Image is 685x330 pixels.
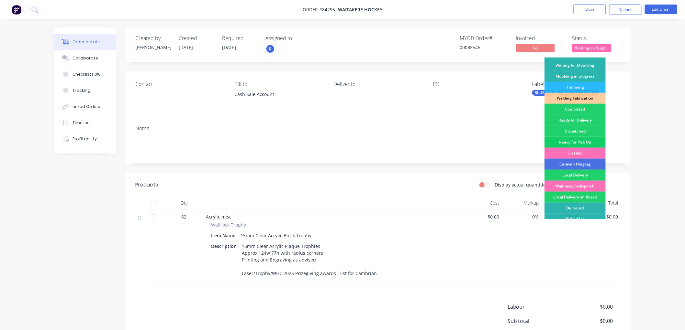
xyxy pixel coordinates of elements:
[73,136,97,142] div: Profitability
[135,81,224,87] div: Contact
[565,317,613,325] span: $0.00
[265,44,275,54] button: K
[73,88,90,93] div: Tracking
[516,44,555,52] span: No
[234,90,323,111] div: Cash Sale Account
[234,81,323,87] div: Bill to
[545,126,606,137] div: Dispatched
[211,221,246,228] span: WaiHock Trophy
[645,5,677,14] button: Edit Order
[73,39,100,45] div: Order details
[505,213,539,220] span: 0%
[532,90,555,96] div: BLUE JOB
[164,197,203,209] div: Qty
[179,35,214,41] div: Created
[545,214,606,225] div: Picked Up
[135,181,158,189] div: Products
[206,214,231,220] span: Acrylic misc
[544,213,579,220] span: $0.00
[545,159,606,170] div: Caravan Hinging
[73,104,100,110] div: Linked Orders
[465,213,500,220] span: $0.00
[73,120,90,126] div: Timeline
[433,81,522,87] div: PO
[545,192,606,203] div: Local Delivery on Board
[508,317,565,325] span: Sub total
[181,213,186,220] span: 62
[12,5,21,15] img: Factory
[545,181,606,192] div: Wait 4pay b4dispatch
[54,131,116,147] button: Profitability
[572,35,621,41] div: Status
[460,35,508,41] div: MYOB Order #
[545,71,606,82] div: Moulding in progress
[516,35,565,41] div: Invoiced
[609,5,642,15] button: Options
[135,35,171,41] div: Created by
[179,44,193,50] span: [DATE]
[545,148,606,159] div: On Hold
[54,66,116,82] button: Checklists 0/0
[495,181,548,188] label: Display actual quantities
[545,93,606,104] div: Welding Fabrication
[572,44,611,54] button: Waiting on Supp...
[542,197,581,209] div: Price
[545,82,606,93] div: Trimming
[574,5,606,14] button: Close
[222,44,236,50] span: [DATE]
[303,7,338,13] span: Order #84295 -
[545,203,606,214] div: Delivered
[338,7,382,13] a: Waitakere Hockey
[545,115,606,126] div: Ready for Delivery
[565,303,613,311] span: $0.00
[545,137,606,148] div: Ready for Pick Up
[545,170,606,181] div: Local Delivery
[508,303,565,311] span: Labour
[54,82,116,99] button: Tracking
[334,81,422,87] div: Deliver to
[572,44,611,52] span: Waiting on Supp...
[73,55,98,61] div: Collaborate
[234,90,323,99] div: Cash Sale Account
[222,35,258,41] div: Required
[462,197,502,209] div: Cost
[54,50,116,66] button: Collaborate
[545,104,606,115] div: Completed
[239,241,379,278] div: 15mm Clear Acrylic Plaque Trophies Approx 124w 77h with radius corners Printing and Engraving as ...
[135,125,621,132] div: Notes
[135,44,171,51] div: [PERSON_NAME]
[238,231,314,240] div: 15mm Clear Acrylic Block Trophy
[211,231,238,240] div: Item Name
[54,99,116,115] button: Linked Orders
[532,81,621,87] div: Labels
[54,115,116,131] button: Timeline
[73,71,101,77] div: Checklists 0/0
[460,44,508,51] div: 00085545
[545,60,606,71] div: Waiting for Moulding
[265,35,330,41] div: Assigned to
[211,241,239,251] div: Description
[502,197,542,209] div: Markup
[54,34,116,50] button: Order details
